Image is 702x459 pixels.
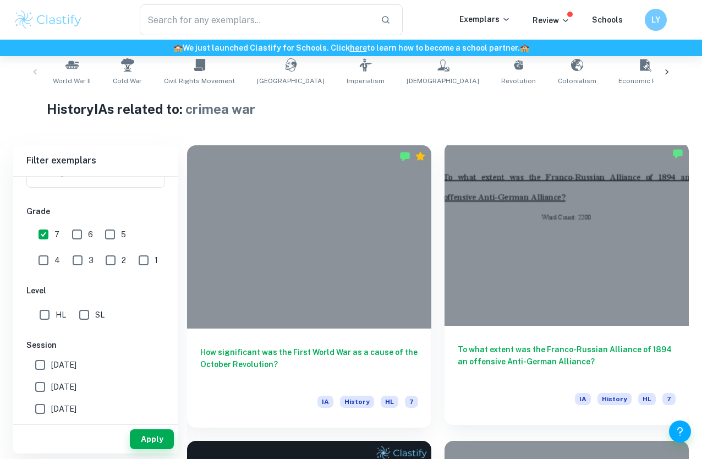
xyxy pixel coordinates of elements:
span: IA [575,393,591,405]
h6: LY [650,14,662,26]
p: Review [533,14,570,26]
span: [DATE] [51,381,76,393]
a: Schools [592,15,623,24]
span: [GEOGRAPHIC_DATA] [257,76,325,86]
span: 3 [89,254,94,266]
h6: How significant was the First World War as a cause of the October Revolution? [200,346,418,382]
span: 7 [662,393,676,405]
button: LY [645,9,667,31]
span: [DATE] [51,359,76,371]
span: IA [317,396,333,408]
img: Marked [399,151,410,162]
h6: Level [26,285,165,297]
span: 🏫 [520,43,529,52]
span: World War II [53,76,91,86]
button: Help and Feedback [669,420,691,442]
span: Economic Policy [618,76,671,86]
span: 6 [88,228,93,241]
span: 4 [54,254,60,266]
span: SL [95,309,105,321]
span: HL [56,309,66,321]
span: Civil Rights Movement [164,76,235,86]
input: Search for any exemplars... [140,4,372,35]
img: Clastify logo [13,9,83,31]
span: Revolution [501,76,536,86]
span: History [340,396,374,408]
span: 1 [155,254,158,266]
a: here [350,43,367,52]
h6: Filter exemplars [13,145,178,176]
span: History [597,393,632,405]
span: 7 [405,396,418,408]
span: 5 [121,228,126,241]
span: Imperialism [347,76,385,86]
img: Marked [672,148,683,159]
p: Exemplars [459,13,511,25]
span: 7 [54,228,59,241]
span: Colonialism [558,76,596,86]
div: Premium [415,151,426,162]
span: 2 [122,254,126,266]
span: 🏫 [173,43,183,52]
span: [DEMOGRAPHIC_DATA] [407,76,479,86]
h1: History IAs related to: [47,99,655,119]
span: HL [381,396,398,408]
h6: To what extent was the Franco-Russian Alliance of 1894 an offensive Anti-German Alliance? [458,343,676,380]
span: crimea war [185,101,255,117]
span: Cold War [113,76,142,86]
a: To what extent was the Franco-Russian Alliance of 1894 an offensive Anti-German Alliance?IAHistor... [445,145,689,428]
span: [DATE] [51,403,76,415]
h6: Session [26,339,165,351]
h6: Grade [26,205,165,217]
a: How significant was the First World War as a cause of the October Revolution?IAHistoryHL7 [187,145,431,428]
h6: We just launched Clastify for Schools. Click to learn how to become a school partner. [2,42,700,54]
span: HL [638,393,656,405]
button: Apply [130,429,174,449]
